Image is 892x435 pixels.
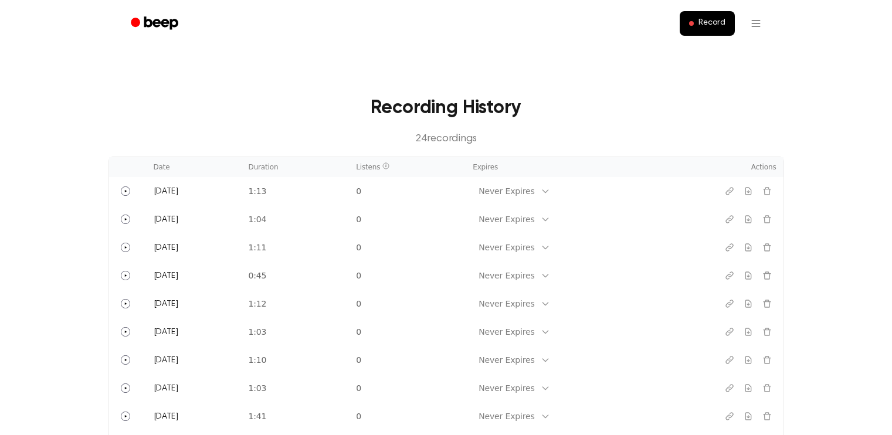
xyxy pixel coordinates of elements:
[758,210,776,229] button: Delete recording
[154,328,178,337] span: [DATE]
[349,346,466,374] td: 0
[698,18,725,29] span: Record
[154,385,178,393] span: [DATE]
[116,351,135,369] button: Play
[720,294,739,313] button: Copy link
[479,410,534,423] div: Never Expires
[349,233,466,261] td: 0
[479,270,534,282] div: Never Expires
[154,356,178,365] span: [DATE]
[720,266,739,285] button: Copy link
[154,216,178,224] span: [DATE]
[116,238,135,257] button: Play
[758,182,776,200] button: Delete recording
[123,12,189,35] a: Beep
[116,266,135,285] button: Play
[349,290,466,318] td: 0
[116,294,135,313] button: Play
[349,261,466,290] td: 0
[349,374,466,402] td: 0
[242,346,350,374] td: 1:10
[242,402,350,430] td: 1:41
[154,244,178,252] span: [DATE]
[739,266,758,285] button: Download recording
[154,413,178,421] span: [DATE]
[127,131,765,147] p: 24 recording s
[466,157,689,177] th: Expires
[242,318,350,346] td: 1:03
[720,238,739,257] button: Copy link
[758,294,776,313] button: Delete recording
[127,94,765,122] h3: Recording History
[116,182,135,200] button: Play
[116,210,135,229] button: Play
[720,322,739,341] button: Copy link
[739,238,758,257] button: Download recording
[116,407,135,426] button: Play
[720,407,739,426] button: Copy link
[479,354,534,366] div: Never Expires
[739,182,758,200] button: Download recording
[479,298,534,310] div: Never Expires
[739,351,758,369] button: Download recording
[720,182,739,200] button: Copy link
[479,185,534,198] div: Never Expires
[758,322,776,341] button: Delete recording
[720,351,739,369] button: Copy link
[349,177,466,205] td: 0
[479,326,534,338] div: Never Expires
[349,205,466,233] td: 0
[242,261,350,290] td: 0:45
[758,407,776,426] button: Delete recording
[116,322,135,341] button: Play
[758,266,776,285] button: Delete recording
[242,157,350,177] th: Duration
[242,177,350,205] td: 1:13
[242,233,350,261] td: 1:11
[720,210,739,229] button: Copy link
[349,402,466,430] td: 0
[680,11,734,36] button: Record
[382,162,389,169] span: Listen count reflects other listeners and records at most one play per listener per hour. It excl...
[739,407,758,426] button: Download recording
[479,242,534,254] div: Never Expires
[758,379,776,397] button: Delete recording
[349,157,466,177] th: Listens
[242,374,350,402] td: 1:03
[242,205,350,233] td: 1:04
[742,9,770,38] button: Open menu
[154,272,178,280] span: [DATE]
[349,318,466,346] td: 0
[720,379,739,397] button: Copy link
[758,238,776,257] button: Delete recording
[154,300,178,308] span: [DATE]
[242,290,350,318] td: 1:12
[147,157,242,177] th: Date
[479,382,534,395] div: Never Expires
[758,351,776,369] button: Delete recording
[690,157,784,177] th: Actions
[739,322,758,341] button: Download recording
[479,213,534,226] div: Never Expires
[116,379,135,397] button: Play
[739,294,758,313] button: Download recording
[739,379,758,397] button: Download recording
[154,188,178,196] span: [DATE]
[739,210,758,229] button: Download recording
